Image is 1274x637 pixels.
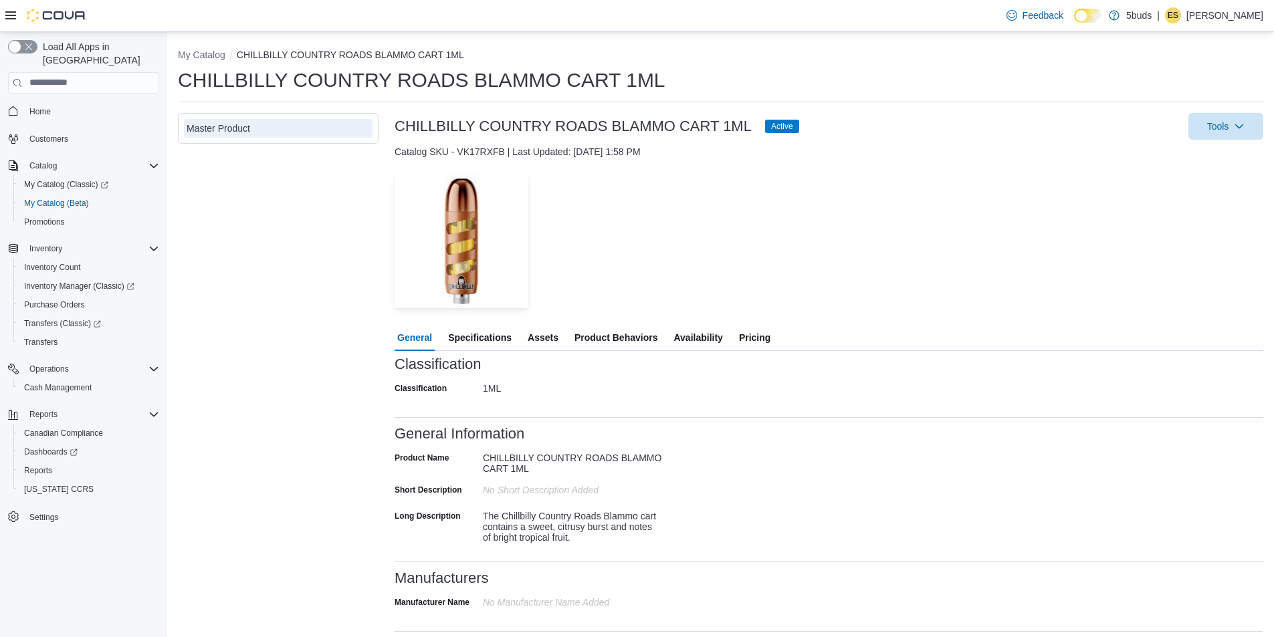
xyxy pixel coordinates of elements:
nav: An example of EuiBreadcrumbs [178,48,1263,64]
button: Catalog [3,156,165,175]
span: Transfers [24,337,58,348]
img: Image for CHILLBILLY COUNTRY ROADS BLAMMO CART 1ML [395,174,528,308]
a: Transfers (Classic) [13,314,165,333]
button: Purchase Orders [13,295,165,314]
a: Purchase Orders [19,297,90,313]
button: Inventory [3,239,165,258]
a: Settings [24,509,64,525]
div: Master Product [187,122,370,135]
span: Transfers [19,334,159,350]
button: [US_STATE] CCRS [13,480,165,499]
h3: General Information [395,426,524,442]
a: Dashboards [13,442,165,461]
a: Reports [19,463,58,479]
span: Dashboards [19,444,159,460]
h3: Manufacturers [395,570,489,586]
div: CHILLBILLY COUNTRY ROADS BLAMMO CART 1ML [483,447,662,474]
a: Canadian Compliance [19,425,108,441]
span: Catalog [24,158,159,174]
button: Promotions [13,213,165,231]
span: Inventory [24,241,159,257]
span: Cash Management [19,380,159,396]
button: Settings [3,507,165,526]
span: Customers [24,130,159,147]
label: Manufacturer Name [395,597,469,608]
span: Load All Apps in [GEOGRAPHIC_DATA] [37,40,159,67]
h1: CHILLBILLY COUNTRY ROADS BLAMMO CART 1ML [178,67,665,94]
span: My Catalog (Beta) [19,195,159,211]
h3: Classification [395,356,482,372]
span: Feedback [1023,9,1063,22]
span: [US_STATE] CCRS [24,484,94,495]
button: My Catalog (Beta) [13,194,165,213]
span: Specifications [448,324,512,351]
span: Inventory Count [19,259,159,275]
a: Transfers [19,334,63,350]
span: Active [771,120,793,132]
p: 5buds [1126,7,1152,23]
span: Transfers (Classic) [24,318,101,329]
span: Assets [528,324,558,351]
span: Active [765,120,799,133]
span: Tools [1207,120,1229,133]
label: Classification [395,383,447,394]
button: Home [3,102,165,121]
span: Inventory Manager (Classic) [19,278,159,294]
span: Canadian Compliance [24,428,103,438]
div: No Short Description added [483,479,662,495]
p: [PERSON_NAME] [1186,7,1263,23]
label: Short Description [395,485,462,495]
span: Dashboards [24,447,78,457]
span: Customers [29,134,68,144]
a: Inventory Manager (Classic) [19,278,140,294]
span: Reports [29,409,58,420]
span: Inventory Manager (Classic) [24,281,134,291]
span: Settings [29,512,58,523]
a: My Catalog (Beta) [19,195,94,211]
button: Transfers [13,333,165,352]
button: Reports [13,461,165,480]
button: Tools [1188,113,1263,140]
a: [US_STATE] CCRS [19,481,99,497]
a: Feedback [1001,2,1069,29]
span: Washington CCRS [19,481,159,497]
span: Reports [19,463,159,479]
span: My Catalog (Classic) [24,179,108,190]
a: Dashboards [19,444,83,460]
span: Operations [29,364,69,374]
h3: CHILLBILLY COUNTRY ROADS BLAMMO CART 1ML [395,118,752,134]
span: Reports [24,465,52,476]
span: ES [1168,7,1178,23]
input: Dark Mode [1074,9,1102,23]
button: My Catalog [178,49,225,60]
span: Promotions [19,214,159,230]
p: | [1157,7,1160,23]
div: Evan Sutherland [1165,7,1181,23]
span: Inventory [29,243,62,254]
span: My Catalog (Classic) [19,176,159,193]
a: Customers [24,131,74,147]
span: Cash Management [24,382,92,393]
a: Promotions [19,214,70,230]
span: Reports [24,406,159,422]
span: General [397,324,432,351]
div: No Manufacturer Name Added [483,592,662,608]
span: Home [29,106,51,117]
img: Cova [27,9,87,22]
button: Operations [24,361,74,377]
span: Transfers (Classic) [19,315,159,332]
a: Cash Management [19,380,97,396]
span: Availability [673,324,722,351]
div: 1ML [483,378,662,394]
span: Product Behaviors [574,324,657,351]
span: Inventory Count [24,262,81,273]
div: Catalog SKU - VK17RXFB | Last Updated: [DATE] 1:58 PM [395,145,1263,158]
span: Canadian Compliance [19,425,159,441]
span: Promotions [24,217,65,227]
span: Pricing [739,324,770,351]
label: Product Name [395,453,449,463]
span: Purchase Orders [24,299,85,310]
button: Catalog [24,158,62,174]
button: Reports [3,405,165,424]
